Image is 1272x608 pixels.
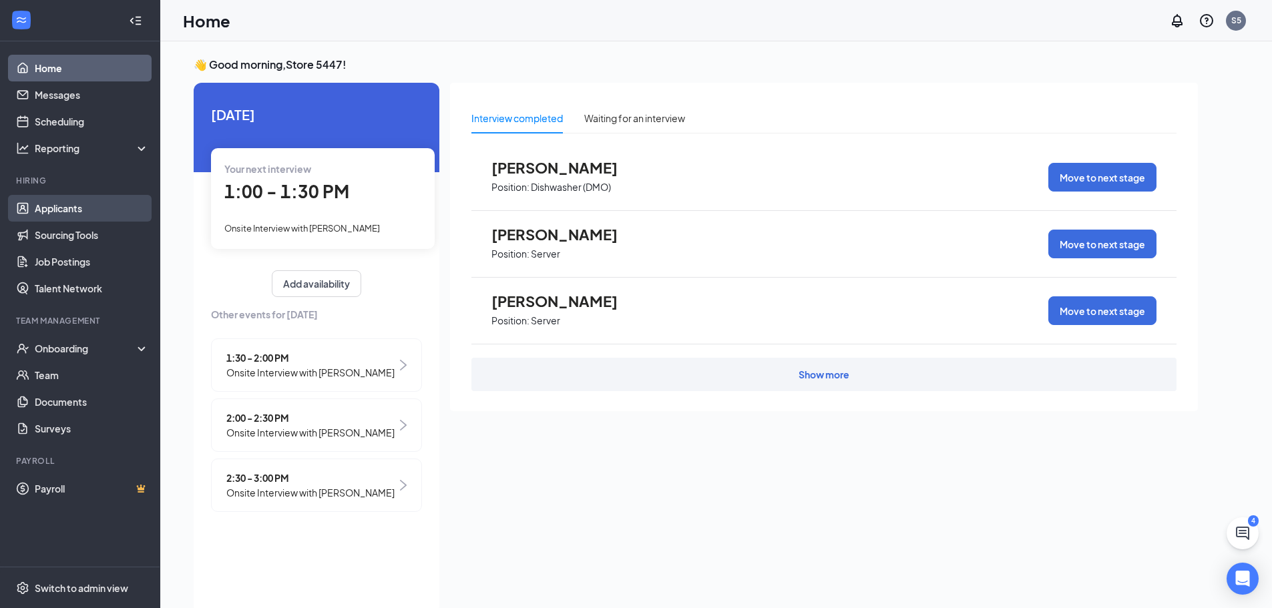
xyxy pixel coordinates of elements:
a: Home [35,55,149,81]
h1: Home [183,9,230,32]
p: Server [531,314,560,327]
div: Payroll [16,455,146,467]
span: 1:00 - 1:30 PM [224,180,349,202]
span: [DATE] [211,104,422,125]
span: 2:00 - 2:30 PM [226,410,395,425]
p: Position: [491,314,529,327]
svg: Notifications [1169,13,1185,29]
p: Position: [491,181,529,194]
div: Waiting for an interview [584,111,685,125]
svg: Collapse [129,14,142,27]
a: PayrollCrown [35,475,149,502]
span: [PERSON_NAME] [491,226,638,243]
span: Onsite Interview with [PERSON_NAME] [224,223,380,234]
button: Add availability [272,270,361,297]
span: Other events for [DATE] [211,307,422,322]
div: 4 [1248,515,1259,527]
span: [PERSON_NAME] [491,292,638,310]
button: Move to next stage [1048,163,1156,192]
a: Scheduling [35,108,149,135]
a: Team [35,362,149,388]
svg: WorkstreamLogo [15,13,28,27]
div: Onboarding [35,342,138,355]
span: 1:30 - 2:00 PM [226,350,395,365]
span: Your next interview [224,163,311,175]
div: Show more [799,368,849,381]
span: [PERSON_NAME] [491,159,638,176]
h3: 👋 Good morning, Store 5447 ! [194,57,1198,72]
a: Messages [35,81,149,108]
span: Onsite Interview with [PERSON_NAME] [226,365,395,380]
a: Talent Network [35,275,149,302]
p: Server [531,248,560,260]
a: Applicants [35,195,149,222]
span: Onsite Interview with [PERSON_NAME] [226,425,395,440]
div: Team Management [16,315,146,326]
div: Switch to admin view [35,581,128,595]
div: Hiring [16,175,146,186]
span: 2:30 - 3:00 PM [226,471,395,485]
p: Dishwasher (DMO) [531,181,611,194]
svg: UserCheck [16,342,29,355]
p: Position: [491,248,529,260]
svg: ChatActive [1235,525,1251,541]
a: Sourcing Tools [35,222,149,248]
div: Interview completed [471,111,563,125]
a: Surveys [35,415,149,442]
svg: QuestionInfo [1199,13,1215,29]
div: S5 [1231,15,1241,26]
a: Job Postings [35,248,149,275]
svg: Analysis [16,141,29,155]
a: Documents [35,388,149,415]
div: Reporting [35,141,150,155]
div: Open Intercom Messenger [1227,563,1259,595]
button: ChatActive [1227,517,1259,549]
svg: Settings [16,581,29,595]
button: Move to next stage [1048,296,1156,325]
button: Move to next stage [1048,230,1156,258]
span: Onsite Interview with [PERSON_NAME] [226,485,395,500]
